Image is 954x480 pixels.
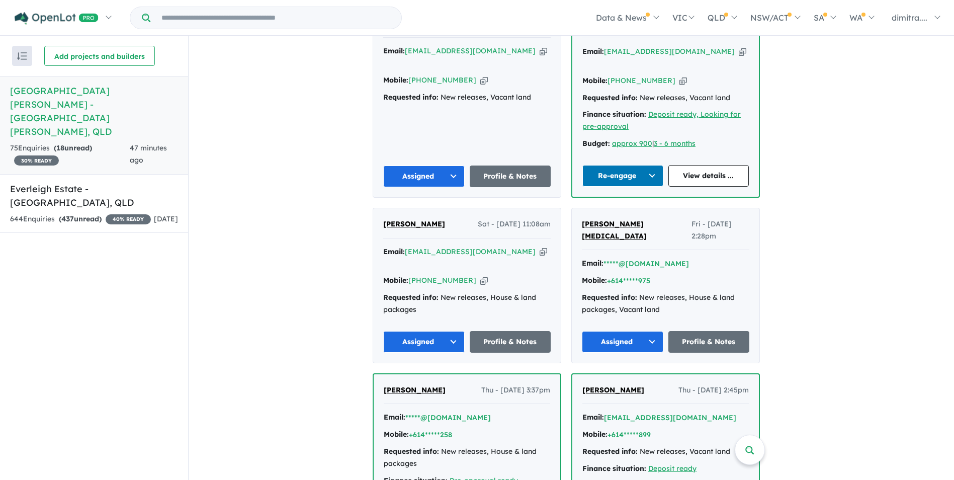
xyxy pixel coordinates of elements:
[480,75,488,86] button: Copy
[408,276,476,285] a: [PHONE_NUMBER]
[582,110,741,131] a: Deposit ready, Looking for pre-approval
[582,293,637,302] strong: Requested info:
[648,464,697,473] a: Deposit ready
[679,75,687,86] button: Copy
[384,384,446,396] a: [PERSON_NAME]
[383,218,445,230] a: [PERSON_NAME]
[384,430,409,439] strong: Mobile:
[383,92,551,104] div: New releases, Vacant land
[10,84,178,138] h5: [GEOGRAPHIC_DATA][PERSON_NAME] - [GEOGRAPHIC_DATA][PERSON_NAME] , QLD
[582,219,647,241] span: [PERSON_NAME][MEDICAL_DATA]
[582,292,749,316] div: New releases, House & land packages, Vacant land
[582,218,691,243] a: [PERSON_NAME][MEDICAL_DATA]
[383,93,439,102] strong: Requested info:
[383,75,408,85] strong: Mobile:
[582,276,607,285] strong: Mobile:
[384,447,439,456] strong: Requested info:
[10,182,178,209] h5: Everleigh Estate - [GEOGRAPHIC_DATA] , QLD
[612,139,652,148] a: approx 900
[478,218,551,230] span: Sat - [DATE] 11:08am
[582,464,646,473] strong: Finance situation:
[383,46,405,55] strong: Email:
[17,52,27,60] img: sort.svg
[668,331,750,353] a: Profile & Notes
[61,214,74,223] span: 437
[384,413,405,422] strong: Email:
[10,142,130,167] div: 75 Enquir ies
[739,46,746,57] button: Copy
[383,219,445,228] span: [PERSON_NAME]
[582,138,749,150] div: |
[130,143,167,165] span: 47 minutes ago
[582,76,608,85] strong: Mobile:
[384,446,550,470] div: New releases, House & land packages
[470,166,551,187] a: Profile & Notes
[384,385,446,394] span: [PERSON_NAME]
[608,76,675,85] a: [PHONE_NUMBER]
[582,447,638,456] strong: Requested info:
[540,247,547,257] button: Copy
[582,259,603,268] strong: Email:
[582,430,608,439] strong: Mobile:
[582,92,749,104] div: New releases, Vacant land
[892,13,927,23] span: dimitra....
[668,165,749,187] a: View details ...
[470,331,551,353] a: Profile & Notes
[152,7,399,29] input: Try estate name, suburb, builder or developer
[383,276,408,285] strong: Mobile:
[10,213,151,225] div: 644 Enquir ies
[54,143,92,152] strong: ( unread)
[582,385,644,394] span: [PERSON_NAME]
[604,413,736,423] button: [EMAIL_ADDRESS][DOMAIN_NAME]
[582,93,638,102] strong: Requested info:
[582,165,663,187] button: Re-engage
[56,143,64,152] span: 18
[480,275,488,286] button: Copy
[106,214,151,224] span: 40 % READY
[383,293,439,302] strong: Requested info:
[44,46,155,66] button: Add projects and builders
[582,331,663,353] button: Assigned
[582,110,646,119] strong: Finance situation:
[405,247,536,256] a: [EMAIL_ADDRESS][DOMAIN_NAME]
[678,384,749,396] span: Thu - [DATE] 2:45pm
[383,292,551,316] div: New releases, House & land packages
[540,46,547,56] button: Copy
[582,446,749,458] div: New releases, Vacant land
[582,384,644,396] a: [PERSON_NAME]
[383,247,405,256] strong: Email:
[15,12,99,25] img: Openlot PRO Logo White
[481,384,550,396] span: Thu - [DATE] 3:37pm
[405,46,536,55] a: [EMAIL_ADDRESS][DOMAIN_NAME]
[604,47,735,56] a: [EMAIL_ADDRESS][DOMAIN_NAME]
[383,166,465,187] button: Assigned
[654,139,696,148] a: 3 - 6 months
[582,47,604,56] strong: Email:
[154,214,178,223] span: [DATE]
[408,75,476,85] a: [PHONE_NUMBER]
[582,413,604,422] strong: Email:
[59,214,102,223] strong: ( unread)
[383,331,465,353] button: Assigned
[582,139,610,148] strong: Budget:
[691,218,749,243] span: Fri - [DATE] 2:28pm
[14,155,59,166] span: 30 % READY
